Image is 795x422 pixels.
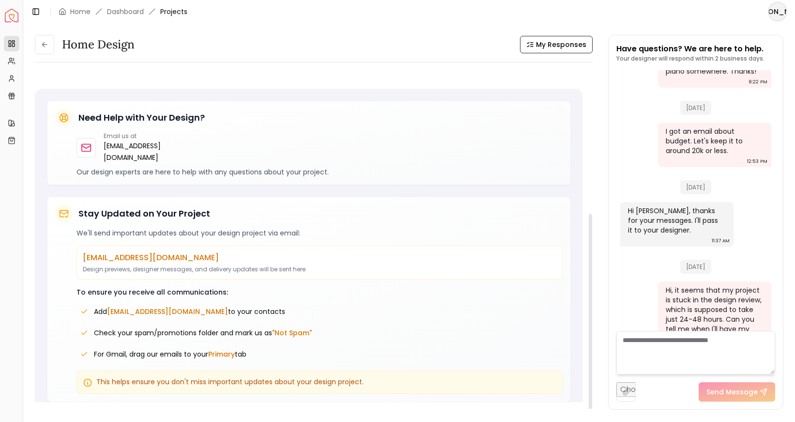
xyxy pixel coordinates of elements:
[5,9,18,22] img: Spacejoy Logo
[104,140,186,163] a: [EMAIL_ADDRESS][DOMAIN_NAME]
[83,252,556,264] p: [EMAIL_ADDRESS][DOMAIN_NAME]
[628,206,724,235] div: Hi [PERSON_NAME], thanks for your messages. I'll pass it to your designer.
[616,55,764,63] p: Your designer will respond within 2 business days.
[107,7,144,16] a: Dashboard
[616,43,764,55] p: Have questions? We are here to help.
[749,77,767,87] div: 8:22 PM
[94,328,312,338] span: Check your spam/promotions folder and mark us as
[104,132,186,140] p: Email us at
[83,266,556,273] p: Design previews, designer messages, and delivery updates will be sent here
[520,36,593,53] button: My Responses
[96,377,364,387] span: This helps ensure you don't miss important updates about your design project.
[94,307,285,316] span: Add to your contacts
[94,349,246,359] span: For Gmail, drag our emails to your tab
[76,228,563,238] p: We'll send important updates about your design project via email:
[747,156,767,166] div: 12:53 PM
[76,287,563,297] p: To ensure you receive all communications:
[680,101,711,115] span: [DATE]
[208,349,235,359] span: Primary
[62,37,135,52] h3: Home design
[712,236,730,246] div: 11:37 AM
[769,3,786,20] span: [PERSON_NAME]
[160,7,187,16] span: Projects
[78,111,205,125] h5: Need Help with Your Design?
[768,2,787,21] button: [PERSON_NAME]
[107,307,228,316] span: [EMAIL_ADDRESS][DOMAIN_NAME]
[70,7,91,16] a: Home
[78,207,210,220] h5: Stay Updated on Your Project
[680,180,711,194] span: [DATE]
[680,260,711,274] span: [DATE]
[5,9,18,22] a: Spacejoy
[76,167,563,177] p: Our design experts are here to help with any questions about your project.
[666,126,762,156] div: I got an email about budget. Let's keep it to around 20k or less.
[536,40,586,49] span: My Responses
[666,285,762,344] div: Hi, it seems that my project is stuck in the design review, which is supposed to take just 24-48 ...
[272,328,312,338] span: "Not Spam"
[59,7,187,16] nav: breadcrumb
